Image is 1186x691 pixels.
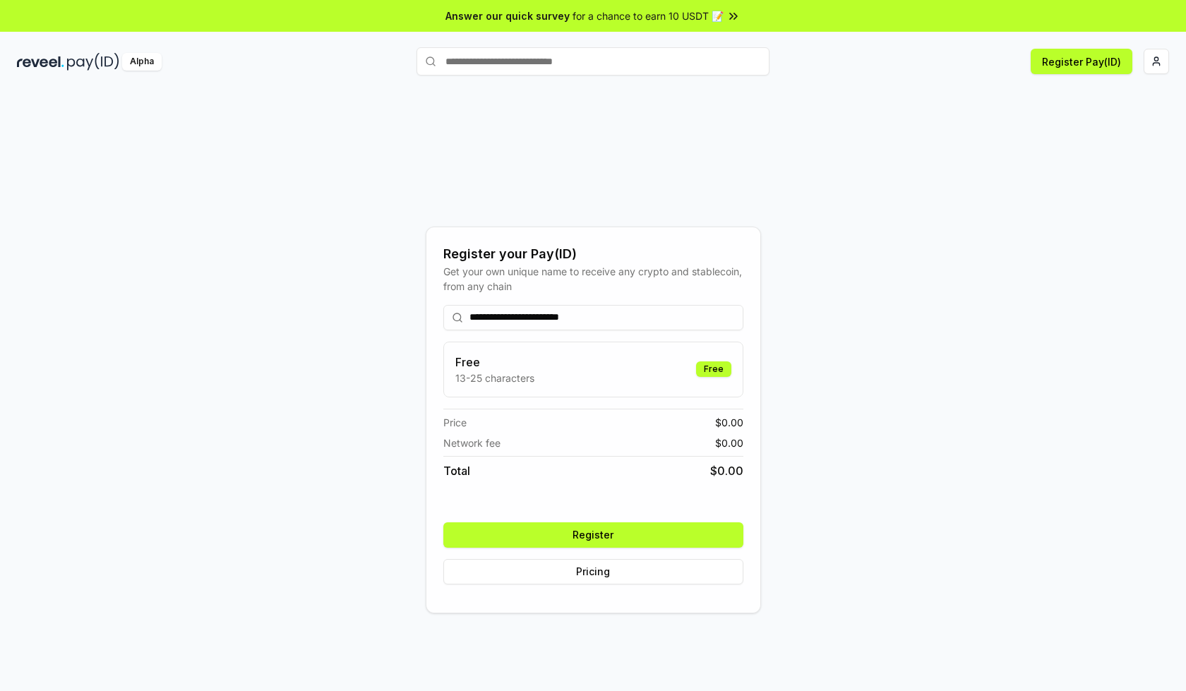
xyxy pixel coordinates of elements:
img: pay_id [67,53,119,71]
span: for a chance to earn 10 USDT 📝 [573,8,724,23]
span: Total [443,462,470,479]
p: 13-25 characters [455,371,534,385]
button: Pricing [443,559,743,584]
span: Answer our quick survey [445,8,570,23]
span: Network fee [443,435,501,450]
span: Price [443,415,467,430]
span: $ 0.00 [715,435,743,450]
div: Free [696,361,731,377]
button: Register [443,522,743,548]
span: $ 0.00 [710,462,743,479]
div: Get your own unique name to receive any crypto and stablecoin, from any chain [443,264,743,294]
img: reveel_dark [17,53,64,71]
div: Alpha [122,53,162,71]
button: Register Pay(ID) [1031,49,1132,74]
h3: Free [455,354,534,371]
span: $ 0.00 [715,415,743,430]
div: Register your Pay(ID) [443,244,743,264]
